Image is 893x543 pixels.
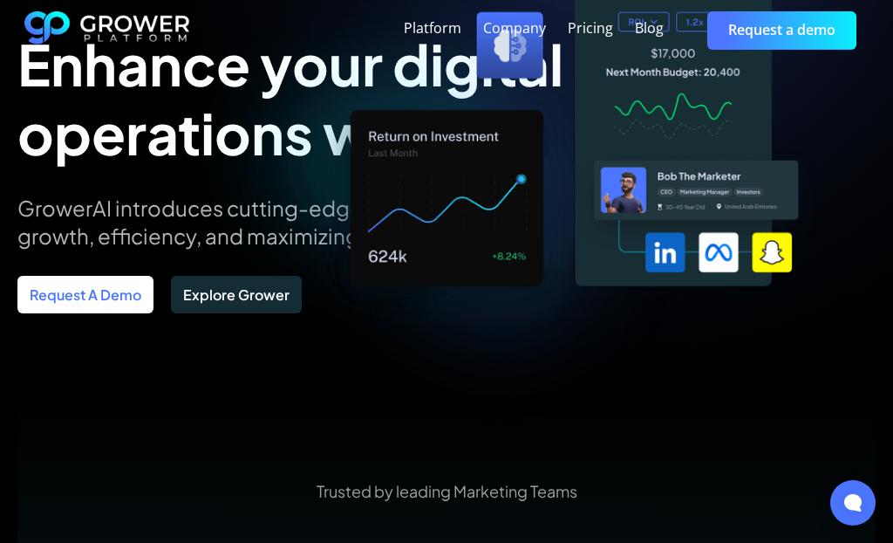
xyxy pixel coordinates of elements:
div: Platform [404,20,461,37]
div: Blog [635,20,664,37]
p: GrowerAI introduces cutting-edge tools for growth, efficiency, and maximizing ROI. [17,194,466,250]
div: Company [483,20,546,37]
a: Company [483,18,546,39]
div: Pricing [568,20,613,37]
a: home [24,11,190,50]
a: Explore Grower [171,276,302,313]
a: Request A Demo [17,276,153,313]
a: Platform [404,18,461,39]
p: Trusted by leading Marketing Teams [17,480,876,502]
a: Pricing [568,18,613,39]
a: Blog [635,18,664,39]
a: Request a demo [707,11,856,49]
h1: Enhance your digital operations with AI [17,30,688,168]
